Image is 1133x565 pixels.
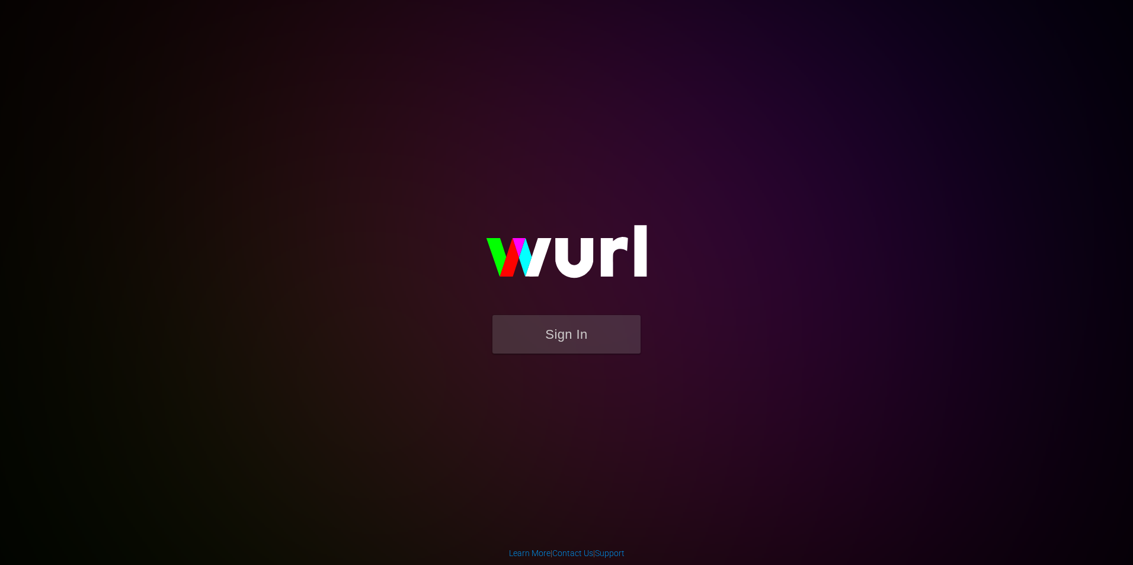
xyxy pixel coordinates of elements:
a: Learn More [509,548,551,558]
a: Support [595,548,625,558]
div: | | [509,547,625,559]
a: Contact Us [552,548,593,558]
button: Sign In [492,315,641,354]
img: wurl-logo-on-black-223613ac3d8ba8fe6dc639794a292ebdb59501304c7dfd60c99c58986ef67473.svg [448,200,685,314]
